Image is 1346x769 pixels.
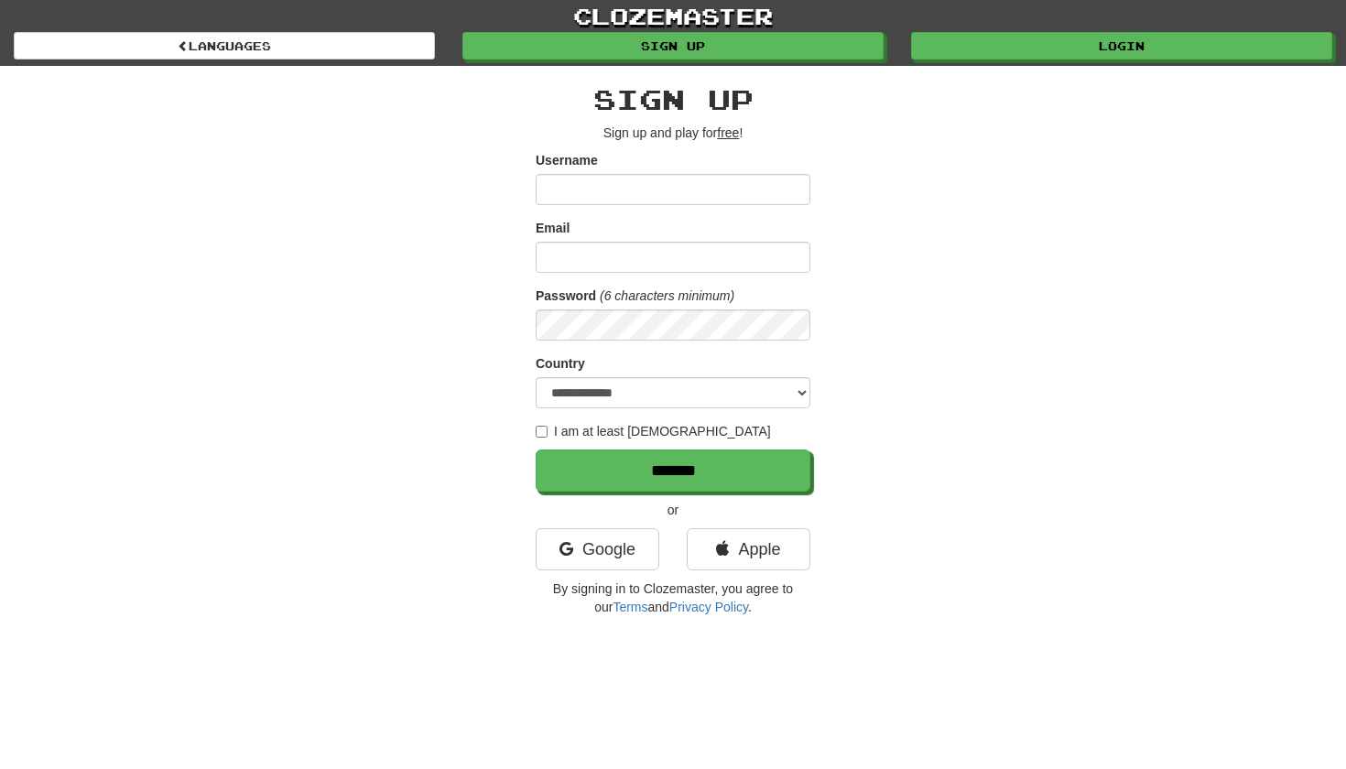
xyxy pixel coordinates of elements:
label: I am at least [DEMOGRAPHIC_DATA] [536,422,771,440]
a: Terms [613,600,647,614]
label: Username [536,151,598,169]
label: Email [536,219,570,237]
em: (6 characters minimum) [600,288,734,303]
p: Sign up and play for ! [536,124,810,142]
p: By signing in to Clozemaster, you agree to our and . [536,579,810,616]
p: or [536,501,810,519]
a: Languages [14,32,435,60]
label: Password [536,287,596,305]
h2: Sign up [536,84,810,114]
a: Sign up [462,32,884,60]
a: Login [911,32,1332,60]
a: Google [536,528,659,570]
a: Apple [687,528,810,570]
label: Country [536,354,585,373]
input: I am at least [DEMOGRAPHIC_DATA] [536,426,548,438]
a: Privacy Policy [669,600,748,614]
u: free [717,125,739,140]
